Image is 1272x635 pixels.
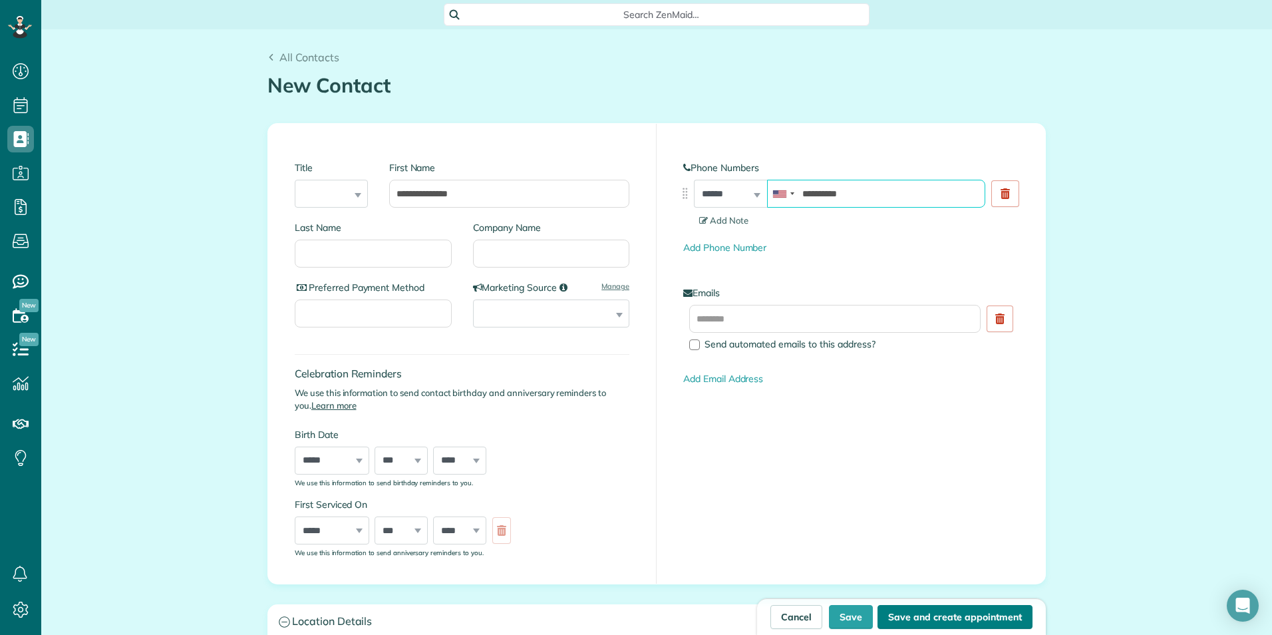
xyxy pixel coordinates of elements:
[683,242,766,254] a: Add Phone Number
[267,75,1046,97] h1: New Contact
[683,373,763,385] a: Add Email Address
[601,281,629,292] a: Manage
[295,479,473,487] sub: We use this information to send birthday reminders to you.
[1227,590,1259,622] div: Open Intercom Messenger
[295,548,484,556] sub: We use this information to send anniversary reminders to you.
[311,400,357,411] a: Learn more
[705,338,875,350] span: Send automated emails to this address?
[389,161,629,174] label: First Name
[770,605,822,629] a: Cancel
[279,51,339,64] span: All Contacts
[295,221,452,234] label: Last Name
[19,299,39,312] span: New
[678,186,692,200] img: drag_indicator-119b368615184ecde3eda3c64c821f6cf29d3e2b97b89ee44bc31753036683e5.png
[829,605,873,629] button: Save
[295,498,518,511] label: First Serviced On
[295,387,629,412] p: We use this information to send contact birthday and anniversary reminders to you.
[295,368,629,379] h4: Celebration Reminders
[699,215,748,226] span: Add Note
[473,281,630,294] label: Marketing Source
[768,180,798,207] div: United States: +1
[473,221,630,234] label: Company Name
[267,49,339,65] a: All Contacts
[295,428,518,441] label: Birth Date
[683,161,1019,174] label: Phone Numbers
[877,605,1033,629] button: Save and create appointment
[19,333,39,346] span: New
[295,281,452,294] label: Preferred Payment Method
[295,161,368,174] label: Title
[683,286,1019,300] label: Emails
